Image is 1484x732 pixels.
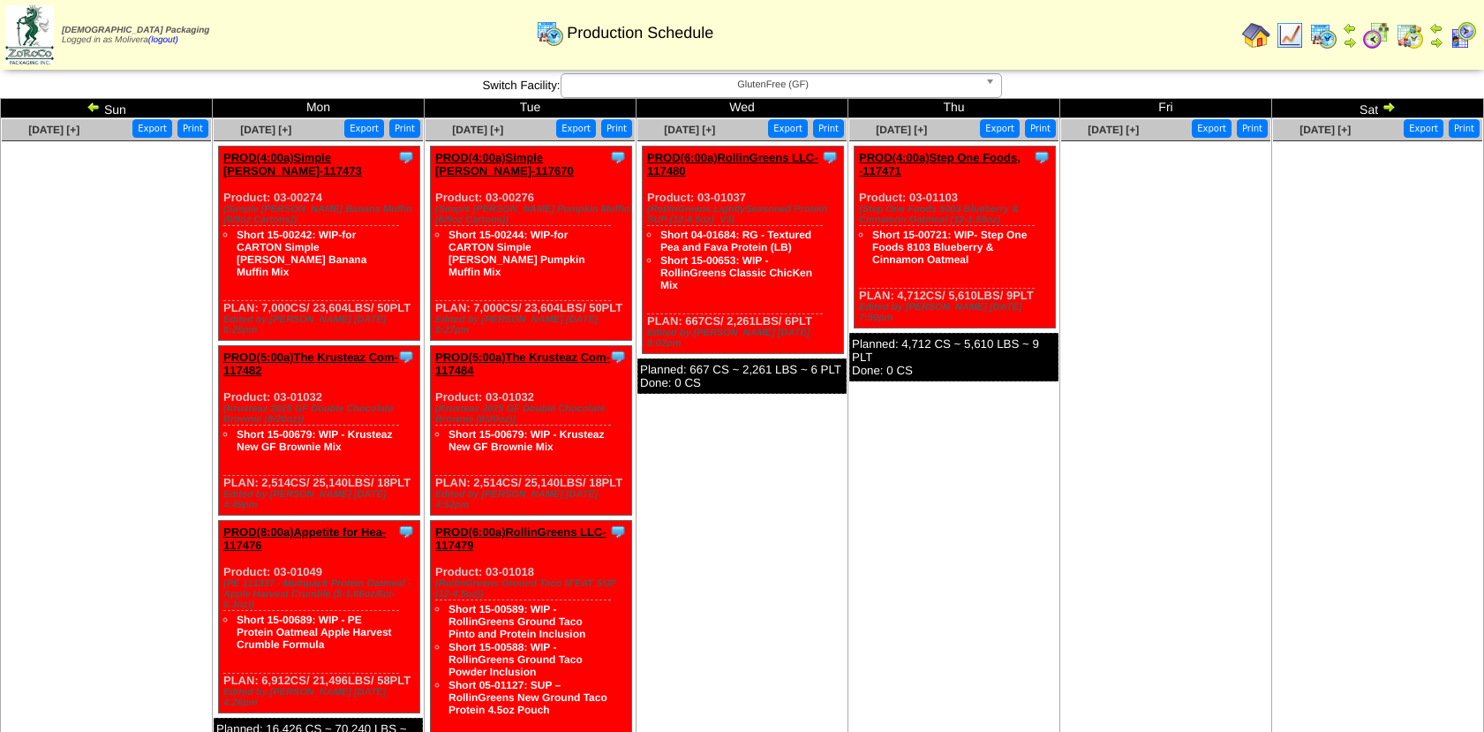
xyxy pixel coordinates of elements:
[768,119,808,138] button: Export
[609,523,627,540] img: Tooltip
[148,35,178,45] a: (logout)
[1309,21,1337,49] img: calendarprod.gif
[872,229,1027,266] a: Short 15-00721: WIP- Step One Foods 8103 Blueberry & Cinnamon Oatmeal
[1449,119,1480,138] button: Print
[556,119,596,138] button: Export
[1299,124,1351,136] a: [DATE] [+]
[1404,119,1443,138] button: Export
[980,119,1020,138] button: Export
[87,100,101,114] img: arrowleft.gif
[664,124,715,136] a: [DATE] [+]
[647,204,843,225] div: (RollinGreens LightlySeasoned Protein SUP (12-4.5oz) V3)
[1429,35,1443,49] img: arrowright.gif
[859,204,1055,225] div: (Step One Foods 5003 Blueberry & Cinnamon Oatmeal (12-1.59oz)
[859,151,1021,177] a: PROD(4:00a)Step One Foods, -117471
[1237,119,1268,138] button: Print
[219,521,420,713] div: Product: 03-01049 PLAN: 6,912CS / 21,496LBS / 58PLT
[1272,99,1484,118] td: Sat
[435,404,631,425] div: (Krusteaz 2025 GF Double Chocolate Brownie (8/20oz))
[5,5,54,64] img: zoroco-logo-small.webp
[219,147,420,341] div: Product: 03-00274 PLAN: 7,000CS / 23,604LBS / 50PLT
[1343,21,1357,35] img: arrowleft.gif
[223,525,386,552] a: PROD(8:00a)Appetite for Hea-117476
[177,119,208,138] button: Print
[1449,21,1477,49] img: calendarcustomer.gif
[240,124,291,136] a: [DATE] [+]
[1362,21,1390,49] img: calendarblend.gif
[848,99,1060,118] td: Thu
[435,525,606,552] a: PROD(6:00a)RollinGreens LLC-117479
[223,204,419,225] div: (Simple [PERSON_NAME] Banana Muffin (6/9oz Cartons))
[567,24,713,42] span: Production Schedule
[448,603,585,640] a: Short 15-00589: WIP - RollinGreens Ground Taco Pinto and Protein Inclusion
[223,351,398,377] a: PROD(5:00a)The Krusteaz Com-117482
[609,148,627,166] img: Tooltip
[62,26,209,35] span: [DEMOGRAPHIC_DATA] Packaging
[223,314,419,336] div: Edited by [PERSON_NAME] [DATE] 6:25pm
[1276,21,1304,49] img: line_graph.gif
[1025,119,1056,138] button: Print
[536,19,564,47] img: calendarprod.gif
[1242,21,1270,49] img: home.gif
[237,428,393,453] a: Short 15-00679: WIP - Krusteaz New GF Brownie Mix
[425,99,637,118] td: Tue
[219,346,420,516] div: Product: 03-01032 PLAN: 2,514CS / 25,140LBS / 18PLT
[448,641,583,678] a: Short 15-00588: WIP - RollinGreens Ground Taco Powder Inclusion
[223,578,419,610] div: (PE 111337 - Multipack Protein Oatmeal - Apple Harvest Crumble (5-1.66oz/6ct-8.3oz))
[452,124,503,136] a: [DATE] [+]
[223,151,362,177] a: PROD(4:00a)Simple [PERSON_NAME]-117473
[431,346,632,516] div: Product: 03-01032 PLAN: 2,514CS / 25,140LBS / 18PLT
[223,687,419,708] div: Edited by [PERSON_NAME] [DATE] 4:26pm
[223,489,419,510] div: Edited by [PERSON_NAME] [DATE] 4:49pm
[569,74,978,95] span: GlutenFree (GF)
[1343,35,1357,49] img: arrowright.gif
[28,124,79,136] a: [DATE] [+]
[876,124,927,136] a: [DATE] [+]
[448,679,607,716] a: Short 05-01127: SUP – RollinGreens New Ground Taco Protein 4.5oz Pouch
[389,119,420,138] button: Print
[448,229,585,278] a: Short 15-00244: WIP-for CARTON Simple [PERSON_NAME] Pumpkin Muffin Mix
[237,229,366,278] a: Short 15-00242: WIP-for CARTON Simple [PERSON_NAME] Banana Muffin Mix
[435,151,574,177] a: PROD(4:00a)Simple [PERSON_NAME]-117670
[397,148,415,166] img: Tooltip
[855,147,1056,328] div: Product: 03-01103 PLAN: 4,712CS / 5,610LBS / 9PLT
[637,358,847,394] div: Planned: 667 CS ~ 2,261 LBS ~ 6 PLT Done: 0 CS
[647,151,818,177] a: PROD(6:00a)RollinGreens LLC-117480
[1,99,213,118] td: Sun
[1396,21,1424,49] img: calendarinout.gif
[213,99,425,118] td: Mon
[821,148,839,166] img: Tooltip
[223,404,419,425] div: (Krusteaz 2025 GF Double Chocolate Brownie (8/20oz))
[849,333,1058,381] div: Planned: 4,712 CS ~ 5,610 LBS ~ 9 PLT Done: 0 CS
[813,119,844,138] button: Print
[62,26,209,45] span: Logged in as Molivera
[397,348,415,366] img: Tooltip
[431,147,632,341] div: Product: 03-00276 PLAN: 7,000CS / 23,604LBS / 50PLT
[609,348,627,366] img: Tooltip
[859,302,1055,323] div: Edited by [PERSON_NAME] [DATE] 7:59pm
[1429,21,1443,35] img: arrowleft.gif
[132,119,172,138] button: Export
[643,147,844,354] div: Product: 03-01037 PLAN: 667CS / 2,261LBS / 6PLT
[435,204,631,225] div: (Simple [PERSON_NAME] Pumpkin Muffin (6/9oz Cartons))
[448,428,605,453] a: Short 15-00679: WIP - Krusteaz New GF Brownie Mix
[435,578,631,600] div: (RollinGreens Ground Taco M'EAT SUP (12-4.5oz))
[660,254,812,291] a: Short 15-00653: WIP - RollinGreens Classic ChicKen Mix
[397,523,415,540] img: Tooltip
[1060,99,1272,118] td: Fri
[660,229,811,253] a: Short 04-01684: RG - Textured Pea and Fava Protein (LB)
[601,119,632,138] button: Print
[1033,148,1051,166] img: Tooltip
[1382,100,1396,114] img: arrowright.gif
[435,314,631,336] div: Edited by [PERSON_NAME] [DATE] 6:27pm
[344,119,384,138] button: Export
[637,99,848,118] td: Wed
[1088,124,1139,136] a: [DATE] [+]
[237,614,392,651] a: Short 15-00689: WIP - PE Protein Oatmeal Apple Harvest Crumble Formula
